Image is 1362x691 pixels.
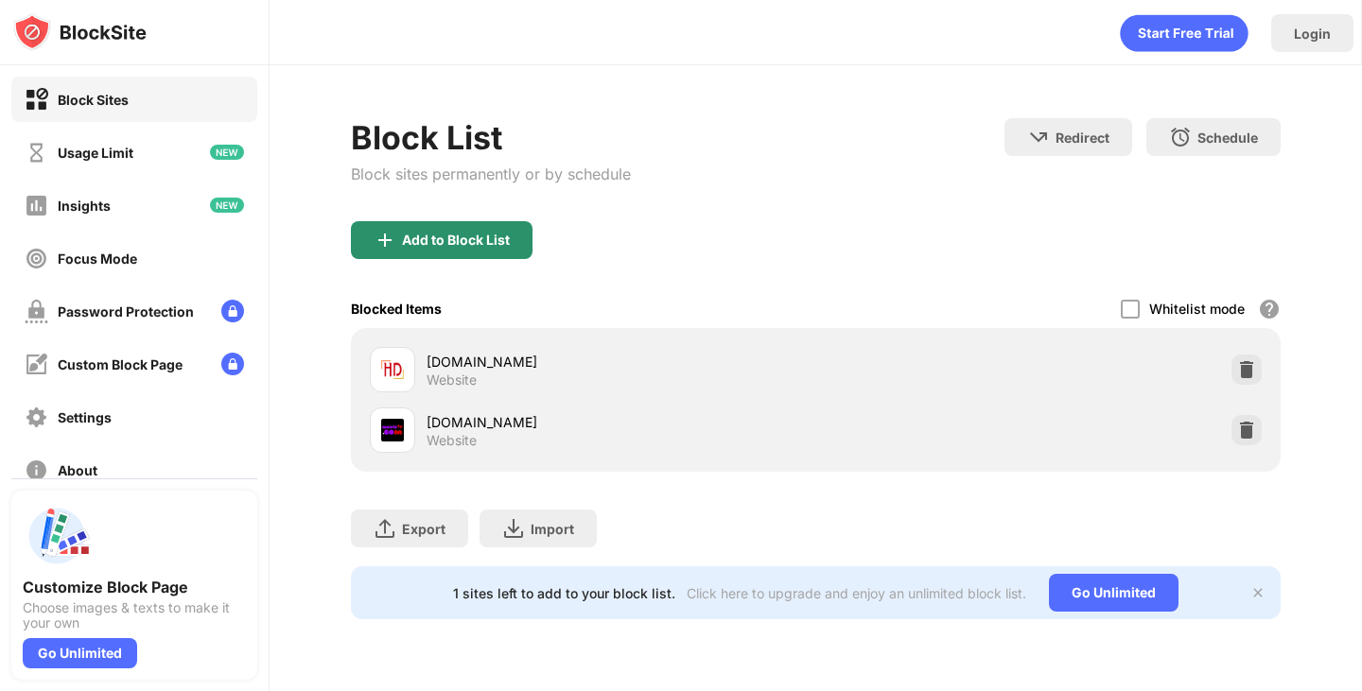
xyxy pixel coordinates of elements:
[210,198,244,213] img: new-icon.svg
[23,502,91,570] img: push-custom-page.svg
[351,301,442,317] div: Blocked Items
[1250,585,1266,600] img: x-button.svg
[25,247,48,270] img: focus-off.svg
[23,638,137,668] div: Go Unlimited
[1056,130,1109,146] div: Redirect
[58,303,194,320] div: Password Protection
[687,585,1026,601] div: Click here to upgrade and enjoy an unlimited block list.
[427,371,477,389] div: Website
[58,409,112,425] div: Settings
[58,462,97,478] div: About
[58,250,137,267] div: Focus Mode
[23,578,246,596] div: Customize Block Page
[402,233,510,248] div: Add to Block List
[381,419,404,441] img: favicons
[221,353,244,375] img: lock-menu.svg
[58,198,111,214] div: Insights
[25,88,48,112] img: block-on.svg
[453,585,675,601] div: 1 sites left to add to your block list.
[351,164,631,183] div: Block sites permanently or by schedule
[1197,130,1258,146] div: Schedule
[427,432,477,449] div: Website
[1294,26,1331,42] div: Login
[23,600,246,631] div: Choose images & texts to make it your own
[531,521,574,537] div: Import
[25,458,48,482] img: about-off.svg
[221,300,244,322] img: lock-menu.svg
[381,358,404,381] img: favicons
[1049,574,1179,612] div: Go Unlimited
[25,141,48,164] img: time-usage-off.svg
[13,13,147,51] img: logo-blocksite.svg
[1120,14,1248,52] div: animation
[427,412,815,432] div: [DOMAIN_NAME]
[58,92,129,108] div: Block Sites
[402,521,445,537] div: Export
[58,356,183,372] div: Custom Block Page
[25,300,48,323] img: password-protection-off.svg
[427,352,815,371] div: [DOMAIN_NAME]
[25,194,48,217] img: insights-off.svg
[58,145,133,161] div: Usage Limit
[25,406,48,429] img: settings-off.svg
[210,145,244,160] img: new-icon.svg
[25,353,48,376] img: customize-block-page-off.svg
[351,118,631,157] div: Block List
[1149,301,1245,317] div: Whitelist mode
